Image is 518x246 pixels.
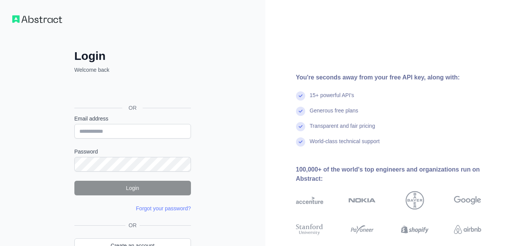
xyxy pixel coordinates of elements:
[136,205,191,211] a: Forgot your password?
[401,223,428,236] img: shopify
[349,191,376,210] img: nokia
[454,191,481,210] img: google
[296,122,305,131] img: check mark
[406,191,424,210] img: bayer
[12,15,62,23] img: Workflow
[296,223,323,236] img: stanford university
[296,165,506,183] div: 100,000+ of the world's top engineers and organizations run on Abstract:
[349,223,376,236] img: payoneer
[296,137,305,147] img: check mark
[310,122,375,137] div: Transparent and fair pricing
[122,104,143,112] span: OR
[296,91,305,101] img: check mark
[74,66,191,74] p: Welcome back
[296,73,506,82] div: You're seconds away from your free API key, along with:
[74,115,191,122] label: Email address
[74,181,191,195] button: Login
[310,107,358,122] div: Generous free plans
[310,137,380,153] div: World-class technical support
[125,221,140,229] span: OR
[454,223,481,236] img: airbnb
[296,191,323,210] img: accenture
[296,107,305,116] img: check mark
[71,82,193,99] iframe: Sign in with Google Button
[74,49,191,63] h2: Login
[310,91,354,107] div: 15+ powerful API's
[74,148,191,155] label: Password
